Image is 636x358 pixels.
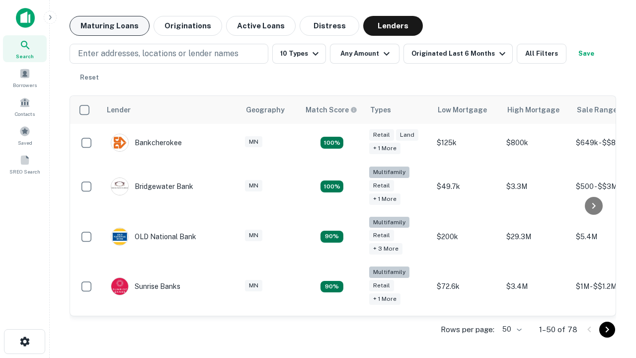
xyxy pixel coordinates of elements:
[78,48,238,60] p: Enter addresses, locations or lender names
[363,16,423,36] button: Lenders
[498,322,523,337] div: 50
[70,16,150,36] button: Maturing Loans
[438,104,487,116] div: Low Mortgage
[9,168,40,176] span: SREO Search
[226,16,296,36] button: Active Loans
[396,129,418,141] div: Land
[501,262,571,312] td: $3.4M
[570,44,602,64] button: Save your search to get updates of matches that match your search criteria.
[369,167,409,178] div: Multifamily
[441,324,494,336] p: Rows per page:
[111,277,180,295] div: Sunrise Banks
[432,96,501,124] th: Low Mortgage
[3,93,47,120] a: Contacts
[432,212,501,262] td: $200k
[111,178,128,195] img: picture
[432,162,501,212] td: $49.7k
[111,178,193,195] div: Bridgewater Bank
[240,96,300,124] th: Geography
[320,137,343,149] div: Matching Properties: 16, hasApolloMatch: undefined
[3,35,47,62] a: Search
[370,104,391,116] div: Types
[369,143,400,154] div: + 1 more
[369,217,409,228] div: Multifamily
[320,180,343,192] div: Matching Properties: 20, hasApolloMatch: undefined
[501,162,571,212] td: $3.3M
[70,44,268,64] button: Enter addresses, locations or lender names
[369,267,409,278] div: Multifamily
[432,124,501,162] td: $125k
[245,230,262,241] div: MN
[369,129,394,141] div: Retail
[16,8,35,28] img: capitalize-icon.png
[101,96,240,124] th: Lender
[501,96,571,124] th: High Mortgage
[517,44,566,64] button: All Filters
[3,64,47,91] a: Borrowers
[246,104,285,116] div: Geography
[320,231,343,243] div: Matching Properties: 10, hasApolloMatch: undefined
[320,281,343,293] div: Matching Properties: 10, hasApolloMatch: undefined
[111,134,128,151] img: picture
[369,193,400,205] div: + 1 more
[432,262,501,312] td: $72.6k
[18,139,32,147] span: Saved
[3,151,47,178] a: SREO Search
[16,52,34,60] span: Search
[369,180,394,191] div: Retail
[599,322,615,338] button: Go to next page
[364,96,432,124] th: Types
[369,243,402,255] div: + 3 more
[369,293,400,305] div: + 1 more
[411,48,508,60] div: Originated Last 6 Months
[306,104,355,115] h6: Match Score
[245,180,262,191] div: MN
[403,44,513,64] button: Originated Last 6 Months
[272,44,326,64] button: 10 Types
[577,104,617,116] div: Sale Range
[300,16,359,36] button: Distress
[330,44,399,64] button: Any Amount
[501,212,571,262] td: $29.3M
[3,122,47,149] a: Saved
[501,124,571,162] td: $800k
[300,96,364,124] th: Capitalize uses an advanced AI algorithm to match your search with the best lender. The match sco...
[111,278,128,295] img: picture
[74,68,105,88] button: Reset
[507,104,559,116] div: High Mortgage
[111,228,196,246] div: OLD National Bank
[369,280,394,291] div: Retail
[306,104,357,115] div: Capitalize uses an advanced AI algorithm to match your search with the best lender. The match sco...
[245,280,262,291] div: MN
[107,104,131,116] div: Lender
[111,134,182,152] div: Bankcherokee
[586,247,636,294] iframe: Chat Widget
[154,16,222,36] button: Originations
[15,110,35,118] span: Contacts
[13,81,37,89] span: Borrowers
[369,230,394,241] div: Retail
[245,136,262,148] div: MN
[539,324,577,336] p: 1–50 of 78
[111,228,128,245] img: picture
